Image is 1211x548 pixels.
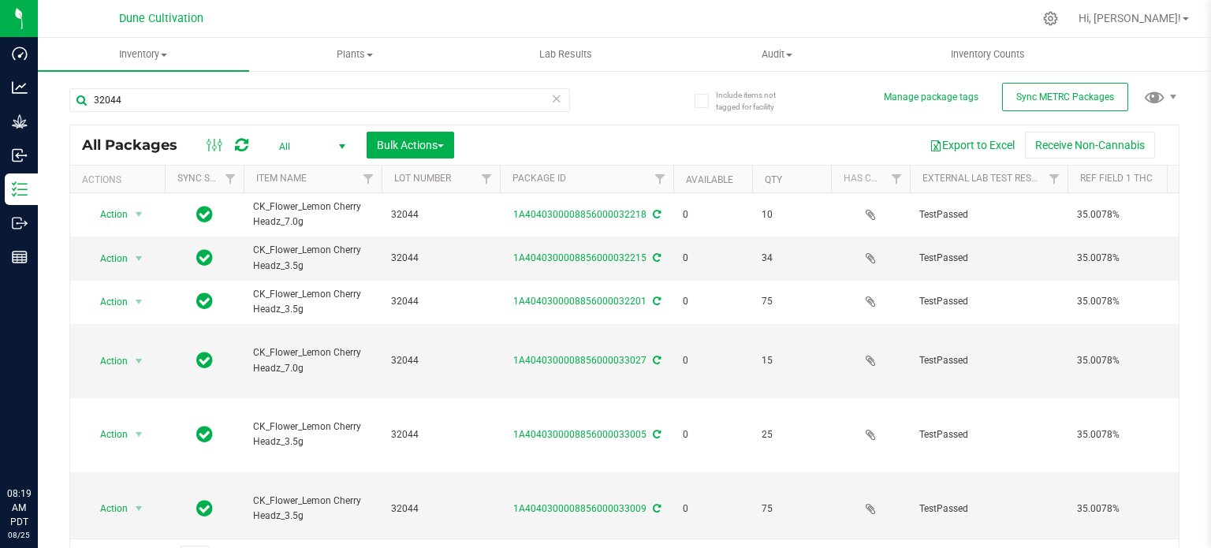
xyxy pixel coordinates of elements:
[513,429,646,440] a: 1A4040300008856000033005
[919,353,1058,368] span: TestPassed
[518,47,613,62] span: Lab Results
[86,350,129,372] span: Action
[250,47,460,62] span: Plants
[683,501,743,516] span: 0
[762,427,822,442] span: 25
[1077,353,1196,368] span: 35.0078%
[391,251,490,266] span: 32044
[1077,427,1196,442] span: 35.0078%
[129,423,149,445] span: select
[356,166,382,192] a: Filter
[7,529,31,541] p: 08/25
[218,166,244,192] a: Filter
[930,47,1046,62] span: Inventory Counts
[650,355,661,366] span: Sync from Compliance System
[1077,207,1196,222] span: 35.0078%
[762,207,822,222] span: 10
[391,353,490,368] span: 32044
[249,38,460,71] a: Plants
[69,88,570,112] input: Search Package ID, Item Name, SKU, Lot or Part Number...
[253,287,372,317] span: CK_Flower_Lemon Cherry Headz_3.5g
[391,427,490,442] span: 32044
[512,173,566,184] a: Package ID
[196,423,213,445] span: In Sync
[460,38,672,71] a: Lab Results
[716,89,795,113] span: Include items not tagged for facility
[671,38,882,71] a: Audit
[683,207,743,222] span: 0
[196,349,213,371] span: In Sync
[129,248,149,270] span: select
[919,427,1058,442] span: TestPassed
[919,501,1058,516] span: TestPassed
[1041,166,1068,192] a: Filter
[762,501,822,516] span: 75
[16,422,63,469] iframe: Resource center
[686,174,733,185] a: Available
[129,291,149,313] span: select
[762,353,822,368] span: 15
[1077,501,1196,516] span: 35.0078%
[513,355,646,366] a: 1A4040300008856000033027
[82,174,158,185] div: Actions
[650,429,661,440] span: Sync from Compliance System
[86,203,129,226] span: Action
[1025,132,1155,158] button: Receive Non-Cannabis
[919,251,1058,266] span: TestPassed
[831,166,910,193] th: Has COA
[82,136,193,154] span: All Packages
[256,173,307,184] a: Item Name
[474,166,500,192] a: Filter
[196,290,213,312] span: In Sync
[86,423,129,445] span: Action
[196,203,213,226] span: In Sync
[650,296,661,307] span: Sync from Compliance System
[765,174,782,185] a: Qty
[196,498,213,520] span: In Sync
[391,294,490,309] span: 32044
[253,199,372,229] span: CK_Flower_Lemon Cherry Headz_7.0g
[1041,11,1060,26] div: Manage settings
[513,503,646,514] a: 1A4040300008856000033009
[119,12,203,25] span: Dune Cultivation
[38,47,249,62] span: Inventory
[86,498,129,520] span: Action
[683,353,743,368] span: 0
[884,166,910,192] a: Filter
[683,427,743,442] span: 0
[7,486,31,529] p: 08:19 AM PDT
[513,209,646,220] a: 1A4040300008856000032218
[253,494,372,524] span: CK_Flower_Lemon Cherry Headz_3.5g
[884,91,978,104] button: Manage package tags
[253,345,372,375] span: CK_Flower_Lemon Cherry Headz_7.0g
[647,166,673,192] a: Filter
[919,207,1058,222] span: TestPassed
[922,173,1046,184] a: External Lab Test Result
[391,207,490,222] span: 32044
[394,173,451,184] a: Lot Number
[1002,83,1128,111] button: Sync METRC Packages
[1077,251,1196,266] span: 35.0078%
[177,173,238,184] a: Sync Status
[253,419,372,449] span: CK_Flower_Lemon Cherry Headz_3.5g
[47,419,65,438] iframe: Resource center unread badge
[762,294,822,309] span: 75
[1016,91,1114,103] span: Sync METRC Packages
[129,350,149,372] span: select
[12,46,28,62] inline-svg: Dashboard
[1080,173,1153,184] a: Ref Field 1 THC
[650,209,661,220] span: Sync from Compliance System
[762,251,822,266] span: 34
[12,181,28,197] inline-svg: Inventory
[1077,294,1196,309] span: 35.0078%
[86,248,129,270] span: Action
[12,215,28,231] inline-svg: Outbound
[12,80,28,95] inline-svg: Analytics
[672,47,881,62] span: Audit
[882,38,1094,71] a: Inventory Counts
[367,132,454,158] button: Bulk Actions
[253,243,372,273] span: CK_Flower_Lemon Cherry Headz_3.5g
[650,503,661,514] span: Sync from Compliance System
[551,88,562,109] span: Clear
[377,139,444,151] span: Bulk Actions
